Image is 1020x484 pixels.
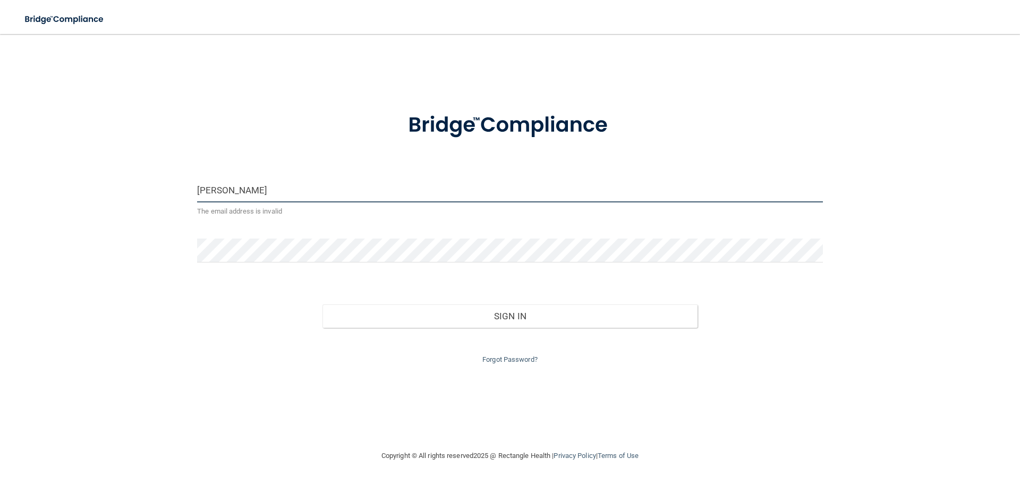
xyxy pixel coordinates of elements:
input: Email [197,179,823,202]
p: The email address is invalid [197,205,823,218]
a: Privacy Policy [554,452,596,460]
a: Terms of Use [598,452,639,460]
button: Sign In [322,304,698,328]
a: Forgot Password? [482,355,538,363]
img: bridge_compliance_login_screen.278c3ca4.svg [16,9,114,30]
img: bridge_compliance_login_screen.278c3ca4.svg [386,98,634,153]
iframe: Drift Widget Chat Controller [836,409,1007,451]
div: Copyright © All rights reserved 2025 @ Rectangle Health | | [316,439,704,473]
